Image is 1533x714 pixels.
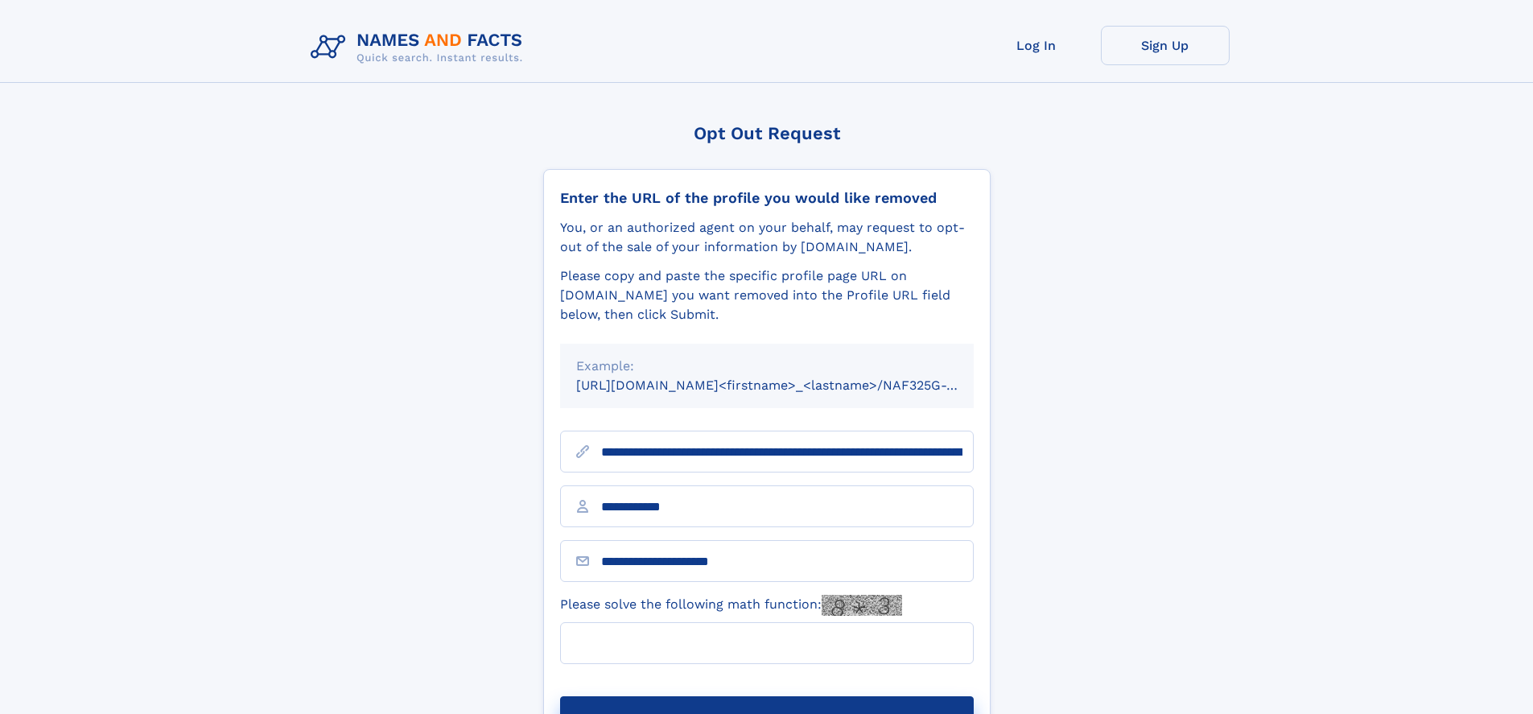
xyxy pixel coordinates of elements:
div: Enter the URL of the profile you would like removed [560,189,974,207]
div: Example: [576,357,958,376]
a: Log In [972,26,1101,65]
div: Please copy and paste the specific profile page URL on [DOMAIN_NAME] you want removed into the Pr... [560,266,974,324]
div: Opt Out Request [543,123,991,143]
label: Please solve the following math function: [560,595,902,616]
div: You, or an authorized agent on your behalf, may request to opt-out of the sale of your informatio... [560,218,974,257]
a: Sign Up [1101,26,1230,65]
img: Logo Names and Facts [304,26,536,69]
small: [URL][DOMAIN_NAME]<firstname>_<lastname>/NAF325G-xxxxxxxx [576,378,1004,393]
